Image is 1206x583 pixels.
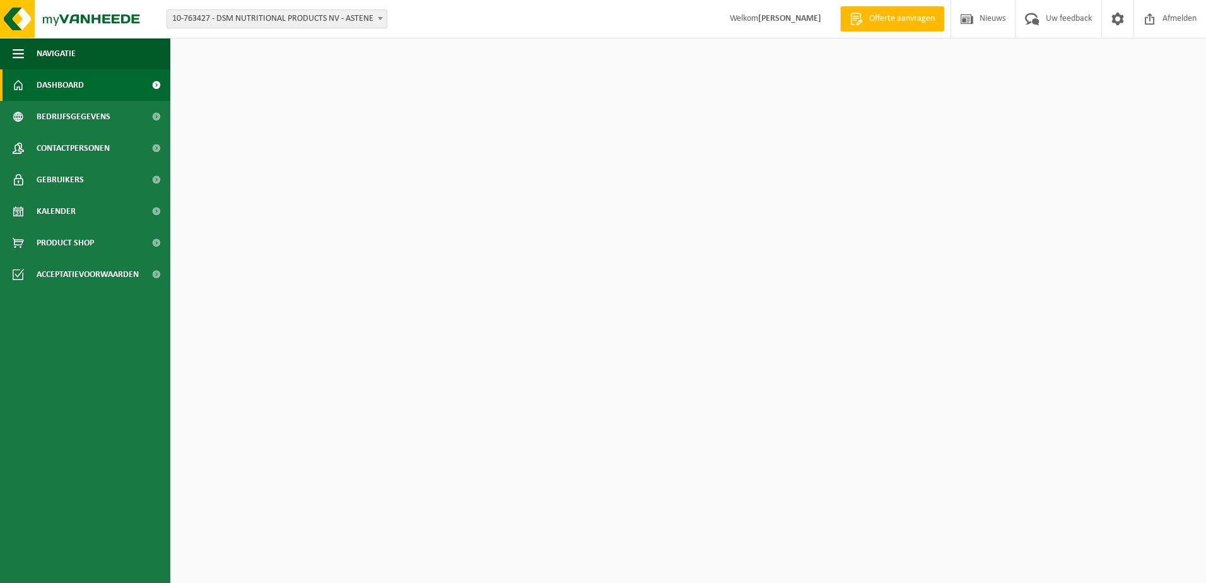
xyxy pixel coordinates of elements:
span: Acceptatievoorwaarden [37,259,139,290]
span: Navigatie [37,38,76,69]
span: Bedrijfsgegevens [37,101,110,132]
span: Contactpersonen [37,132,110,164]
strong: [PERSON_NAME] [758,14,821,23]
span: 10-763427 - DSM NUTRITIONAL PRODUCTS NV - ASTENE [167,9,387,28]
a: Offerte aanvragen [840,6,944,32]
span: Product Shop [37,227,94,259]
span: Dashboard [37,69,84,101]
span: Gebruikers [37,164,84,196]
span: Offerte aanvragen [866,13,938,25]
span: 10-763427 - DSM NUTRITIONAL PRODUCTS NV - ASTENE [167,10,387,28]
span: Kalender [37,196,76,227]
